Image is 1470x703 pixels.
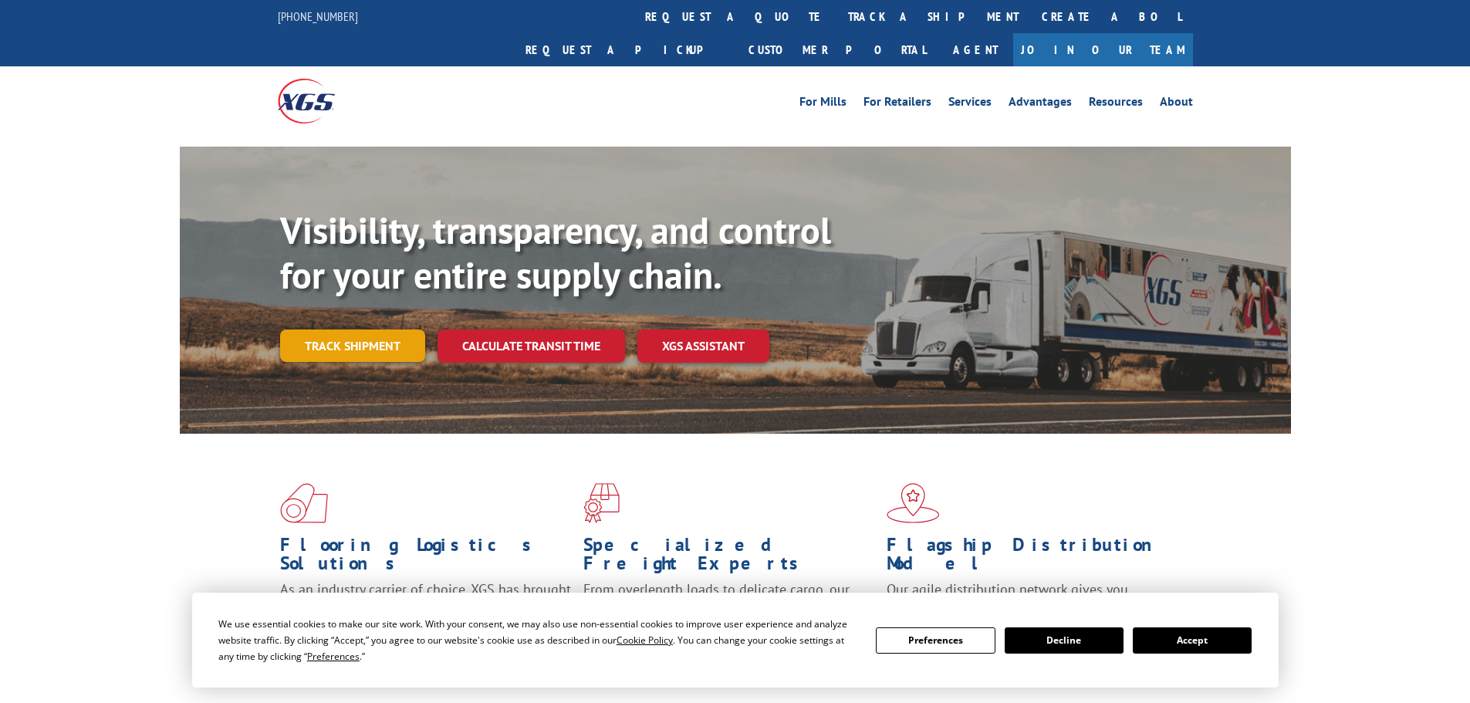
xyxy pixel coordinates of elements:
[280,483,328,523] img: xgs-icon-total-supply-chain-intelligence-red
[1133,627,1252,654] button: Accept
[583,483,620,523] img: xgs-icon-focused-on-flooring-red
[737,33,938,66] a: Customer Portal
[280,580,571,635] span: As an industry carrier of choice, XGS has brought innovation and dedication to flooring logistics...
[583,536,875,580] h1: Specialized Freight Experts
[876,627,995,654] button: Preferences
[799,96,847,113] a: For Mills
[583,580,875,649] p: From overlength loads to delicate cargo, our experienced staff knows the best way to move your fr...
[938,33,1013,66] a: Agent
[192,593,1279,688] div: Cookie Consent Prompt
[514,33,737,66] a: Request a pickup
[1089,96,1143,113] a: Resources
[280,330,425,362] a: Track shipment
[887,483,940,523] img: xgs-icon-flagship-distribution-model-red
[1009,96,1072,113] a: Advantages
[1160,96,1193,113] a: About
[278,8,358,24] a: [PHONE_NUMBER]
[1013,33,1193,66] a: Join Our Team
[280,206,831,299] b: Visibility, transparency, and control for your entire supply chain.
[637,330,769,363] a: XGS ASSISTANT
[887,536,1178,580] h1: Flagship Distribution Model
[438,330,625,363] a: Calculate transit time
[948,96,992,113] a: Services
[887,580,1171,617] span: Our agile distribution network gives you nationwide inventory management on demand.
[280,536,572,580] h1: Flooring Logistics Solutions
[307,650,360,663] span: Preferences
[218,616,857,664] div: We use essential cookies to make our site work. With your consent, we may also use non-essential ...
[863,96,931,113] a: For Retailers
[617,634,673,647] span: Cookie Policy
[1005,627,1124,654] button: Decline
